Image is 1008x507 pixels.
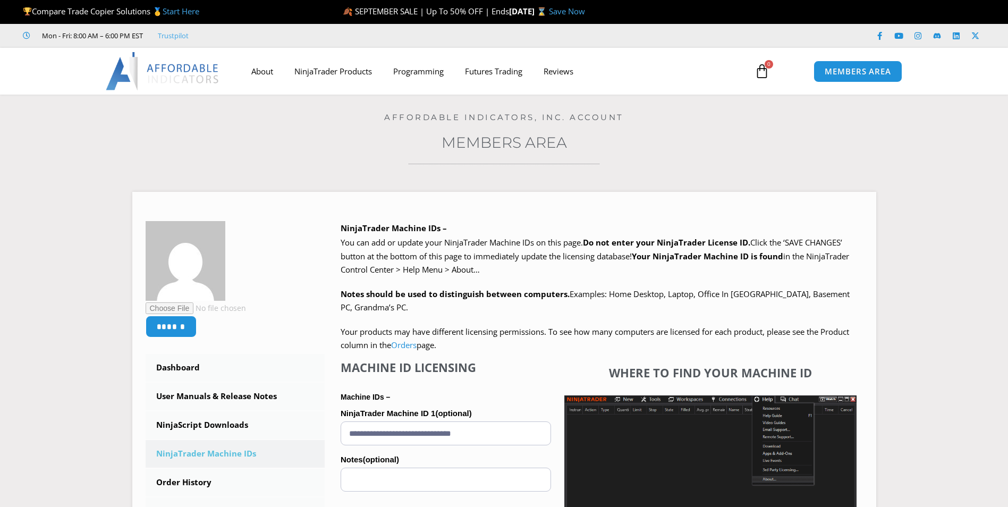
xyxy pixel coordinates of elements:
a: Affordable Indicators, Inc. Account [384,112,624,122]
a: NinjaTrader Products [284,59,383,83]
h4: Where to find your Machine ID [564,366,857,379]
img: 🏆 [23,7,31,15]
b: Do not enter your NinjaTrader License ID. [583,237,750,248]
span: (optional) [363,455,399,464]
strong: Machine IDs – [341,393,390,401]
span: Examples: Home Desktop, Laptop, Office In [GEOGRAPHIC_DATA], Basement PC, Grandma’s PC. [341,289,850,313]
a: Trustpilot [158,29,189,42]
span: Mon - Fri: 8:00 AM – 6:00 PM EST [39,29,143,42]
a: Members Area [442,133,567,151]
img: 0cb93f9890092c20de99c7f5c9854033d49a1b0de4d6682148857870d5d31e9b [146,221,225,301]
a: Orders [391,340,417,350]
span: Click the ‘SAVE CHANGES’ button at the bottom of this page to immediately update the licensing da... [341,237,849,275]
a: Dashboard [146,354,325,382]
a: User Manuals & Release Notes [146,383,325,410]
h4: Machine ID Licensing [341,360,551,374]
label: NinjaTrader Machine ID 1 [341,405,551,421]
a: Start Here [163,6,199,16]
strong: Your NinjaTrader Machine ID is found [632,251,783,261]
label: Notes [341,452,551,468]
nav: Menu [241,59,742,83]
span: You can add or update your NinjaTrader Machine IDs on this page. [341,237,583,248]
a: Futures Trading [454,59,533,83]
span: MEMBERS AREA [825,67,891,75]
span: (optional) [435,409,471,418]
a: MEMBERS AREA [814,61,902,82]
a: Save Now [549,6,585,16]
a: NinjaScript Downloads [146,411,325,439]
a: Order History [146,469,325,496]
a: 0 [739,56,785,87]
a: Reviews [533,59,584,83]
strong: Notes should be used to distinguish between computers. [341,289,570,299]
span: 🍂 SEPTEMBER SALE | Up To 50% OFF | Ends [343,6,509,16]
span: Your products may have different licensing permissions. To see how many computers are licensed fo... [341,326,849,351]
span: Compare Trade Copier Solutions 🥇 [23,6,199,16]
strong: [DATE] ⌛ [509,6,549,16]
span: 0 [765,60,773,69]
img: LogoAI | Affordable Indicators – NinjaTrader [106,52,220,90]
a: NinjaTrader Machine IDs [146,440,325,468]
a: About [241,59,284,83]
b: NinjaTrader Machine IDs – [341,223,447,233]
a: Programming [383,59,454,83]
